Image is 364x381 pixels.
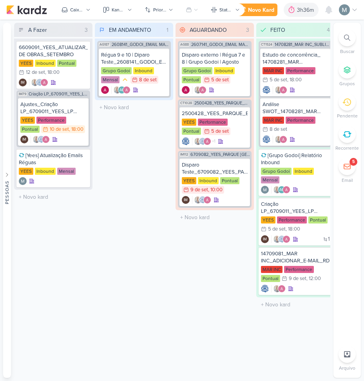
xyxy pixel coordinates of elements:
div: Pontual [261,275,280,282]
img: Alessandra Gomes [182,86,190,94]
div: Mensal [261,176,279,183]
span: IM79 [18,92,27,96]
div: YEES [19,168,33,175]
div: , 12:00 [306,276,321,281]
div: Criador(a): Alessandra Gomes [101,86,109,94]
div: 5 [352,159,355,165]
img: Caroline Traven De Andrade [199,196,206,204]
div: [Yees] Atualização Emails Réguas [19,152,88,166]
span: AG88 [179,42,190,47]
div: 1 [163,26,172,34]
img: Caroline Traven De Andrade [199,137,206,145]
img: Iara Santos [194,137,202,145]
button: Novo Kard [234,4,277,16]
div: Inbound [293,168,314,175]
div: Criador(a): Caroline Traven De Andrade [261,285,269,293]
div: Disparo Teste_6709082_YEES_PARQUE BUENA VISTA_DISPARO [182,161,248,176]
div: YEES [20,117,35,124]
div: MAR INC [261,266,283,273]
p: IM [184,198,188,202]
div: Criador(a): Isabella Machado Guimarães [19,79,27,86]
div: YEES [261,216,275,223]
img: Iara Santos [194,196,202,204]
div: Prioridade Média [121,76,129,84]
div: 12 de set [26,70,45,75]
div: Criador(a): Isabella Machado Guimarães [182,196,190,204]
p: Email [342,177,353,184]
div: Disparo externo | Régua 7 e 8 | Grupo Godoi | Agosto [182,51,248,66]
div: Inbound [198,177,219,184]
div: Grupo Godoi [182,67,212,74]
div: Criador(a): Caroline Traven De Andrade [263,136,270,143]
div: Criação LP_6709011_YEES_LP MEETING_PARQUE BUENA VISTA [261,201,330,215]
div: Performance [36,117,66,124]
img: Caroline Traven De Andrade [263,86,270,94]
img: Iara Santos [273,186,281,194]
div: 6609091_YEES_ATUALIZAR_EVOLUÇÃO DE OBRAS_SETEMBRO [19,44,88,58]
span: CT1028 [179,101,193,105]
div: Pontual [182,128,201,135]
span: 1 [328,236,330,242]
div: Colaboradores: Iara Santos, Alessandra Gomes [271,285,286,293]
img: Iara Santos [31,79,39,86]
li: Ctrl + F [333,29,361,55]
img: Caroline Traven De Andrade [36,79,43,86]
div: Criador(a): Mariana Amorim [261,186,269,194]
img: Iara Santos [113,86,121,94]
div: 3 [243,26,252,34]
div: Performance [286,117,315,124]
div: Performance [284,266,314,273]
input: + Novo kard [96,102,172,113]
img: Alessandra Gomes [283,186,290,194]
div: Colaboradores: Iara Santos, Alessandra Gomes [273,136,287,143]
img: Caroline Traven De Andrade [278,235,286,243]
img: Alessandra Gomes [279,86,287,94]
div: Pontual [20,126,40,133]
span: Criação LP_6709011_YEES_LP MEETING_PARQUE BUENA VISTA [29,92,89,96]
div: MAR INC [263,67,284,74]
img: Alessandra Gomes [203,196,211,204]
span: AG187 [99,42,110,47]
p: IM [21,81,25,85]
div: Performance [198,119,228,126]
input: + Novo kard [16,191,91,203]
div: , 18:00 [287,77,302,82]
div: Isabella Machado Guimarães [19,79,27,86]
div: Grupo Godoi [261,168,292,175]
img: kardz.app [6,5,47,15]
div: 3h36m [297,6,316,14]
input: + Novo kard [177,212,252,223]
div: Colaboradores: Iara Santos, Caroline Traven De Andrade, Alessandra Gomes [271,235,290,243]
img: Alessandra Gomes [40,79,48,86]
div: [Grupo Godoi] Relatório Inbound [261,152,330,166]
div: Colaboradores: Iara Santos, Caroline Traven De Andrade, Alessandra Gomes, Isabella Machado Guimarães [192,137,216,145]
button: Pessoas [3,23,11,378]
div: Colaboradores: Iara Santos, Caroline Traven De Andrade, Alessandra Gomes [29,79,48,86]
div: 8 de set [139,77,157,82]
div: Criador(a): Isabella Machado Guimarães [20,136,28,143]
span: 14708281_MAR INC_SUBLIME_JARDINS_PLANEJAMENTO ESTRATÉGICO [275,42,331,47]
div: Criador(a): Mariana Amorim [19,177,27,185]
div: Mensal [57,168,76,175]
div: , 10:00 [208,187,223,192]
div: Colaboradores: Iara Santos, Aline Gimenez Graciano, Alessandra Gomes [111,86,130,94]
p: IM [263,238,267,242]
div: Inbound [214,67,235,74]
span: 6709082_YEES_PARQUE BUENA VISTA_DISPARO [190,152,250,157]
div: Pontual [308,216,328,223]
div: 5 de set [211,129,229,134]
span: +1 [211,138,216,145]
img: Alessandra Gomes [203,137,211,145]
div: Inbound [35,60,56,67]
img: Mariana Amorim [261,186,269,194]
div: , 18:00 [286,227,300,232]
div: MAR INC [263,117,284,124]
img: Iara Santos [273,235,281,243]
div: 5 de set [211,77,229,82]
div: , 18:00 [45,70,60,75]
div: Isabella Machado Guimarães [261,235,269,243]
span: CT1524 [260,42,273,47]
div: Isabella Machado Guimarães [182,196,190,204]
div: YEES [182,119,196,126]
img: Mariana Amorim [19,177,27,185]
